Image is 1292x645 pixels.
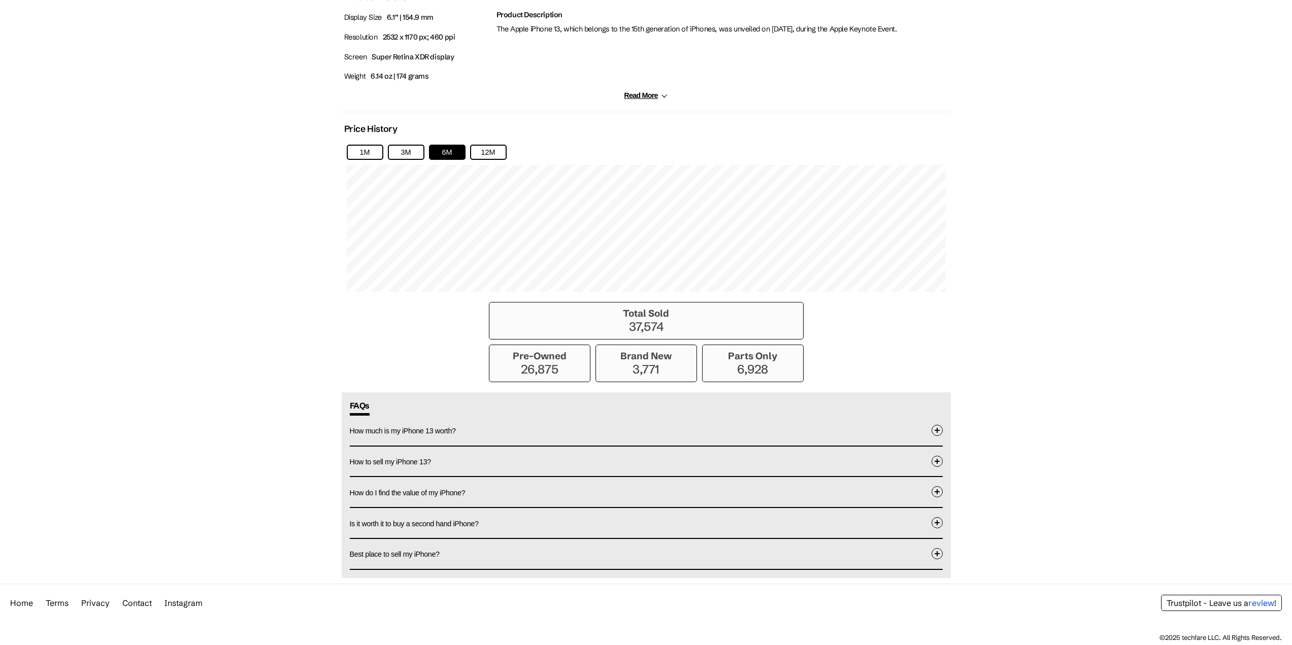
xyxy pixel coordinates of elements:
button: Read More [624,91,668,100]
a: Privacy [81,598,110,608]
h2: Product Description [496,10,948,19]
p: Screen [344,50,491,64]
span: Is it worth it to buy a second hand iPhone? [350,520,479,528]
button: How to sell my iPhone 13? [350,447,943,477]
span: 6.1” | 154.9 mm [387,13,434,22]
span: How much is my iPhone 13 worth? [350,427,456,435]
span: FAQs [350,400,370,416]
h2: Price History [344,123,397,134]
span: review [1248,598,1274,608]
a: Terms [46,598,69,608]
h3: Pre-Owned [494,350,585,362]
button: 6M [429,145,466,160]
span: How do I find the value of my iPhone? [350,489,466,497]
p: 3,771 [601,362,691,377]
button: Is it worth it to buy a second hand iPhone? [350,508,943,538]
h3: Brand New [601,350,691,362]
p: 26,875 [494,362,585,377]
p: 37,574 [494,319,798,334]
p: 6,928 [708,362,798,377]
button: 3M [388,145,424,160]
span: 6.14 oz | 174 grams [371,72,428,81]
p: The Apple iPhone 13, which belongs to the 15th generation of iPhones, was unveiled on [DATE], dur... [496,22,948,37]
p: Weight [344,69,491,84]
a: Home [10,598,33,608]
a: Instagram [164,598,203,608]
a: Trustpilot - Leave us areview! [1167,598,1276,608]
button: How much is my iPhone 13 worth? [350,416,943,446]
span: Best place to sell my iPhone? [350,550,440,558]
button: 1M [347,145,383,160]
h3: Total Sold [494,308,798,319]
button: 12M [470,145,507,160]
a: Contact [122,598,152,608]
button: How do I find the value of my iPhone? [350,477,943,507]
span: 2532 x 1170 px; 460 ppi [383,32,455,42]
button: Best place to sell my iPhone? [350,539,943,569]
p: Resolution [344,30,491,45]
p: Display Size [344,10,491,25]
span: How to sell my iPhone 13? [350,458,431,466]
span: Super Retina XDR display [372,52,454,61]
div: ©2025 techfare LLC. All Rights Reserved. [1160,633,1282,641]
h3: Parts Only [708,350,798,362]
